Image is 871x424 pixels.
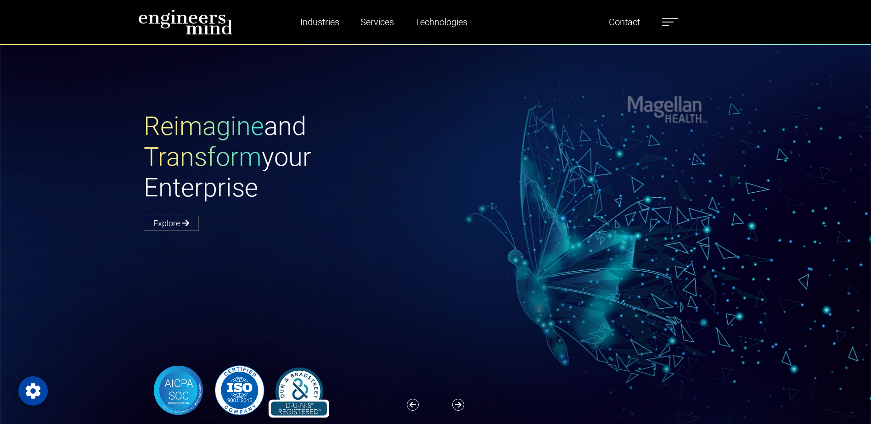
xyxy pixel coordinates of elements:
[144,363,335,418] img: banner-logo
[144,216,199,231] a: Explore
[297,11,343,33] a: Industries
[357,11,398,33] a: Services
[138,9,233,35] img: logo
[411,11,471,33] a: Technologies
[144,142,262,172] span: Transform
[605,11,644,33] a: Contact
[144,111,436,204] h1: and your Enterprise
[144,111,264,141] span: Reimagine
